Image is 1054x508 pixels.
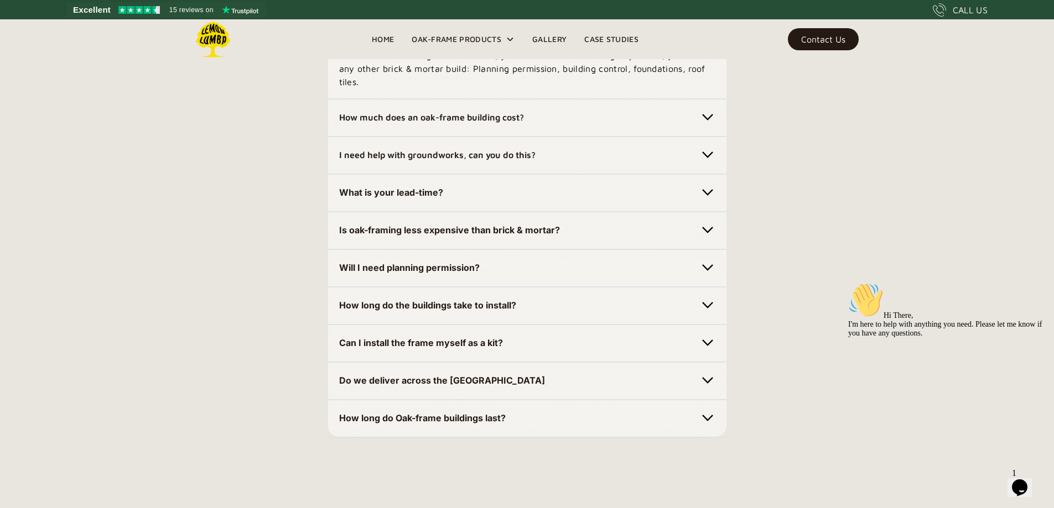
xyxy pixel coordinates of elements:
p: Unless it's a smaller garden structure, you will need the following to proceed, just like any oth... [339,49,715,88]
img: Chevron [700,297,715,313]
strong: How much does an oak-frame building cost? [339,112,524,122]
img: Trustpilot 4.5 stars [118,6,160,14]
strong: How long do Oak-frame buildings last? [339,412,506,423]
img: Chevron [700,373,715,388]
strong: I need help with groundworks, can you do this? [339,150,536,160]
div: 👋Hi There,I'm here to help with anything you need. Please let me know if you have any questions. [4,4,204,60]
img: Chevron [700,147,715,163]
span: Hi There, I'm here to help with anything you need. Please let me know if you have any questions. [4,33,199,59]
strong: Will I need planning permission? [339,262,480,273]
div: Contact Us [801,35,845,43]
strong: Is oak-framing less expensive than brick & mortar? [339,224,560,235]
img: Chevron [700,109,715,125]
div: Oak-Frame Products [412,33,501,46]
strong: What is your lead-time? [339,187,443,198]
img: Chevron [700,410,715,426]
a: Home [363,31,403,48]
img: :wave: [4,4,40,40]
img: Chevron [700,260,715,275]
img: Chevron [700,335,715,350]
a: See Lemon Lumba reviews on Trustpilot [66,2,266,18]
strong: Can I install the frame myself as a kit? [339,337,503,348]
img: Chevron [700,222,715,238]
strong: Do we deliver across the [GEOGRAPHIC_DATA] [339,375,545,386]
iframe: chat widget [844,278,1043,458]
img: Chevron [700,185,715,200]
span: Excellent [73,3,111,17]
span: 15 reviews on [169,3,214,17]
a: Gallery [523,31,575,48]
a: Case Studies [575,31,647,48]
img: Trustpilot logo [222,6,258,14]
div: Oak-Frame Products [403,19,523,59]
div: CALL US [953,3,988,17]
a: CALL US [933,3,988,17]
iframe: chat widget [1008,464,1043,497]
a: Contact Us [788,28,859,50]
strong: How long do the buildings take to install? [339,300,516,311]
